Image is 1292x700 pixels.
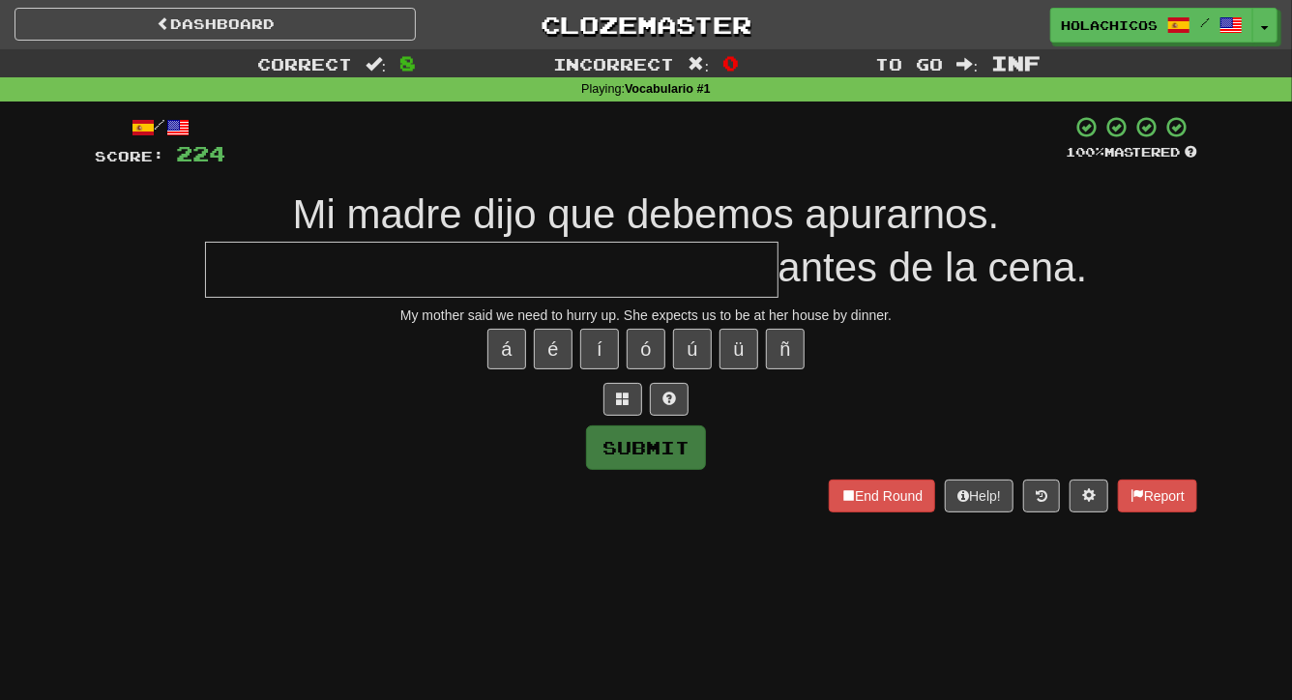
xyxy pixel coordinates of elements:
button: Round history (alt+y) [1023,480,1060,512]
div: My mother said we need to hurry up. She expects us to be at her house by dinner. [95,306,1197,325]
span: : [366,56,387,73]
button: á [487,329,526,369]
span: To go [876,54,944,73]
span: : [957,56,979,73]
strong: Vocabulario #1 [625,82,711,96]
span: : [689,56,710,73]
span: Inf [991,51,1041,74]
span: 8 [399,51,416,74]
span: / [1200,15,1210,29]
button: ñ [766,329,805,369]
span: Incorrect [553,54,675,73]
button: Submit [586,425,706,470]
button: í [580,329,619,369]
span: Mi madre dijo que debemos apurarnos. [293,191,1000,237]
button: Single letter hint - you only get 1 per sentence and score half the points! alt+h [650,383,689,416]
button: Switch sentence to multiple choice alt+p [603,383,642,416]
button: Help! [945,480,1013,512]
a: Clozemaster [445,8,846,42]
a: Holachicos / [1050,8,1253,43]
button: ü [719,329,758,369]
span: 100 % [1066,144,1104,160]
span: 224 [176,141,225,165]
button: ú [673,329,712,369]
span: Correct [257,54,352,73]
a: Dashboard [15,8,416,41]
button: Report [1118,480,1197,512]
span: Holachicos [1061,16,1158,34]
button: é [534,329,573,369]
button: ó [627,329,665,369]
div: Mastered [1066,144,1197,161]
span: antes de la cena. [778,245,1088,290]
span: Score: [95,148,164,164]
div: / [95,115,225,139]
span: 0 [722,51,739,74]
button: End Round [829,480,935,512]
